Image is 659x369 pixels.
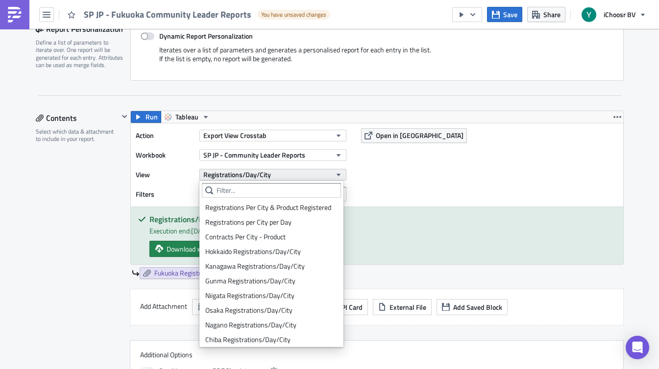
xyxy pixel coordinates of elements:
div: Niigata Registrations/Day/City [205,291,338,300]
a: Download xlsx [149,241,214,257]
label: Filters [136,187,195,202]
div: Chiba Registrations/Day/City [205,335,338,345]
div: Registrations per City per Day [205,217,338,227]
button: KPI Card [321,299,368,315]
span: Share [543,9,561,20]
a: Fukuoka Registrations/Day/City [140,267,262,279]
button: External File [373,299,432,315]
span: よろしくお願い致します。 [4,41,86,49]
span: Open in [GEOGRAPHIC_DATA] [376,130,464,140]
h5: Registrations/Day/City [149,215,616,223]
div: Osaka Registrations/Day/City [205,305,338,315]
button: Export View Crosstab [199,130,346,141]
button: SP JP - Community Leader Reports [199,149,346,161]
button: Registrations/Day/City [199,169,346,181]
span: iChoosr BV [604,9,635,20]
button: Share [527,7,565,22]
label: Workbook [136,148,195,162]
div: Define a list of parameters to iterate over. One report will be generated for each entry. Attribu... [36,39,124,69]
img: PushMetrics [7,7,23,23]
strong: Dynamic Report Personalization [159,31,253,41]
button: Open in [GEOGRAPHIC_DATA] [361,128,467,143]
span: Fukuoka Registrations/Day/City [154,269,247,277]
div: Hokkaido Registrations/Day/City [205,247,338,256]
div: Open Intercom Messenger [626,336,649,359]
span: Registrations/Day/City [203,169,271,180]
span: SP JP - Community Leader Reports [203,150,305,160]
span: Save [503,9,517,20]
span: Export View Crosstab [203,130,267,140]
button: Tableau [161,111,213,123]
div: Select which data & attachment to include in your report. [36,128,119,143]
div: Contents [36,111,119,125]
label: Action [136,128,195,143]
div: Execution end: [DATE] 07:19:13 [149,226,616,236]
span: External File [390,302,426,312]
button: Add Saved Block [437,299,508,315]
span: Tableau [175,111,198,123]
label: Add Attachment [140,299,187,314]
span: Run [146,111,158,123]
span: アイチューザー株式会社 [4,53,79,61]
button: iChoosr BV [576,4,652,25]
button: SQL Query [192,299,245,315]
div: Gunma Registrations/Day/City [205,276,338,286]
button: Save [487,7,522,22]
input: Filter... [202,183,341,198]
body: Rich Text Area. Press ALT-0 for help. [4,4,468,62]
span: 関係者の皆様 みんなのおうちに[GEOGRAPHIC_DATA]別週次登録レポートを添付にてご確認ください。 [4,4,279,28]
button: Run [131,111,161,123]
span: Download xlsx [167,244,208,254]
div: Contracts Per City - Product [205,232,338,242]
label: Additional Options [140,350,613,359]
span: SP JP - Fukuoka Community Leader Reports [84,9,252,20]
span: You have unsaved changes [261,11,326,19]
div: Kanagawa Registrations/Day/City [205,261,338,271]
div: Iterates over a list of parameters and generates a personalised report for each entry in the list... [141,46,613,70]
div: Registrations Per City & Product Registered [205,203,338,212]
span: ご質問等あれば、担当までご連絡ください。 [4,29,141,37]
span: KPI Card [338,302,363,312]
div: Nagano Registrations/Day/City [205,320,338,330]
button: Hide content [119,111,130,122]
img: Avatar [581,6,597,23]
label: View [136,167,195,182]
span: Add Saved Block [453,302,502,312]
